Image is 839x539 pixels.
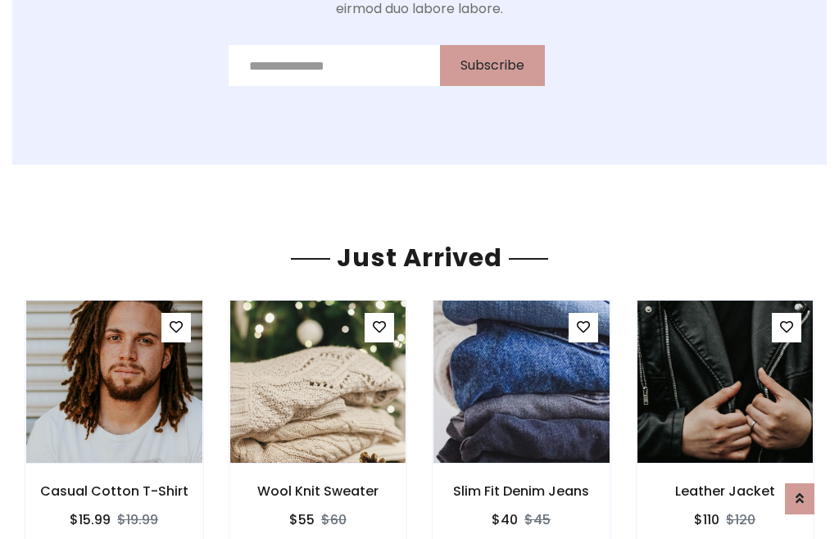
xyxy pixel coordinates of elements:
span: Just Arrived [330,240,509,275]
h6: $15.99 [70,512,111,528]
h6: Slim Fit Denim Jeans [433,483,610,499]
h6: $110 [694,512,719,528]
h6: Leather Jacket [637,483,814,499]
del: $120 [726,510,755,529]
del: $45 [524,510,551,529]
h6: Casual Cotton T-Shirt [25,483,203,499]
del: $60 [321,510,347,529]
h6: $55 [289,512,315,528]
button: Subscribe [440,45,545,86]
del: $19.99 [117,510,158,529]
h6: Wool Knit Sweater [229,483,407,499]
h6: $40 [492,512,518,528]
